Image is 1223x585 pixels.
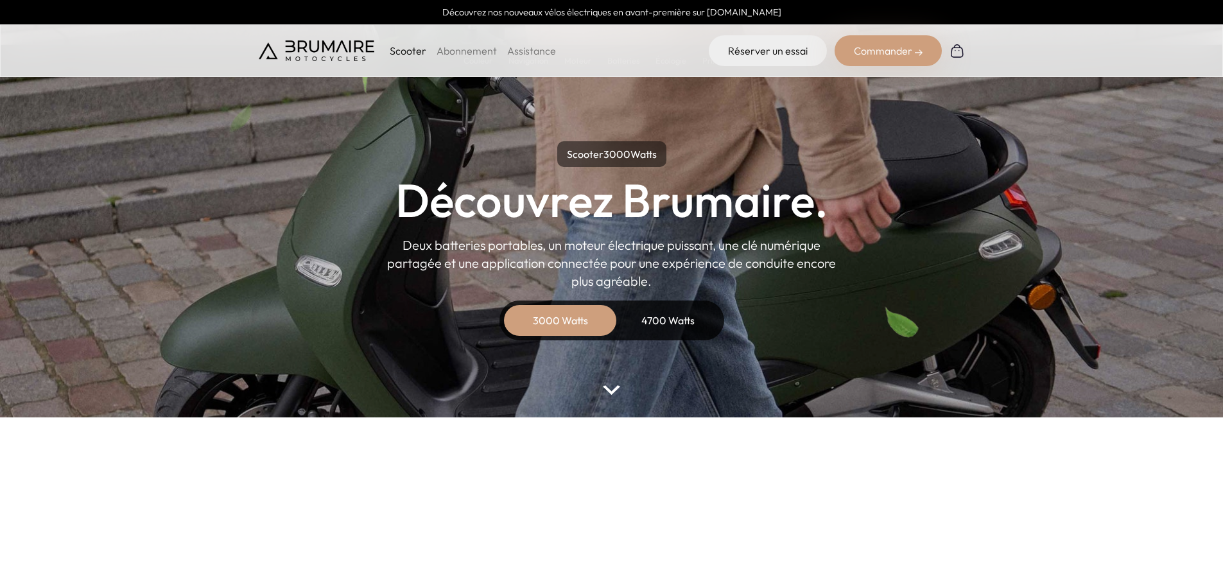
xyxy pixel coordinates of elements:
a: Assistance [507,44,556,57]
a: Abonnement [437,44,497,57]
p: Scooter [390,43,426,58]
img: arrow-bottom.png [603,385,620,395]
img: Panier [950,43,965,58]
p: Scooter Watts [557,141,666,167]
h1: Découvrez Brumaire. [395,177,828,223]
img: Brumaire Motocycles [259,40,374,61]
a: Réserver un essai [709,35,827,66]
div: Commander [835,35,942,66]
span: 3000 [603,148,630,161]
img: right-arrow-2.png [915,49,923,57]
div: 4700 Watts [617,305,720,336]
p: Deux batteries portables, un moteur électrique puissant, une clé numérique partagée et une applic... [387,236,837,290]
div: 3000 Watts [509,305,612,336]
